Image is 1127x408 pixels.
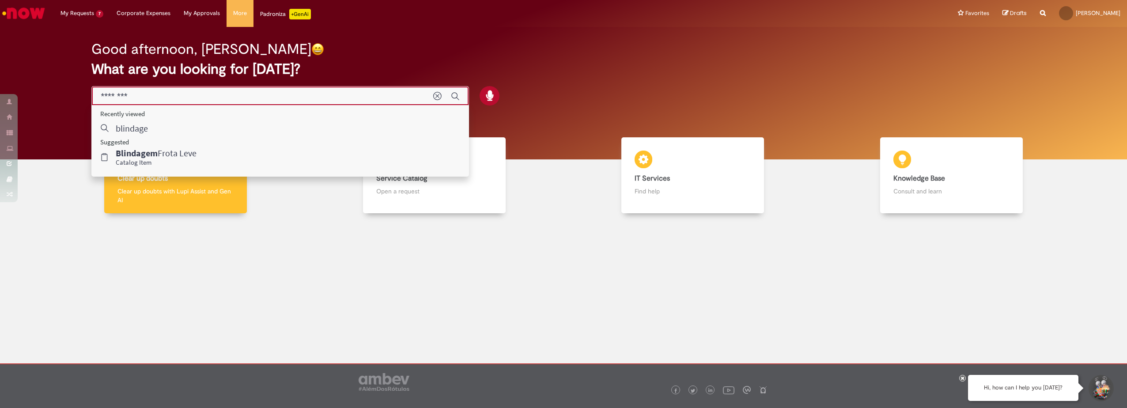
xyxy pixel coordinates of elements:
span: My Requests [61,9,94,18]
b: Clear up doubts [117,174,168,183]
p: Open a request [376,187,492,196]
img: logo_footer_linkedin.png [708,388,713,393]
span: [PERSON_NAME] [1076,9,1120,17]
a: Knowledge Base Consult and learn [822,137,1081,214]
span: Drafts [1010,9,1027,17]
img: logo_footer_facebook.png [673,389,678,393]
span: Favorites [965,9,989,18]
p: Find help [635,187,751,196]
b: Service Catalog [376,174,427,183]
b: IT Services [635,174,670,183]
h2: Good afternoon, [PERSON_NAME] [91,42,311,57]
img: logo_footer_naosei.png [759,386,767,394]
span: Corporate Expenses [117,9,170,18]
span: More [233,9,247,18]
a: Clear up doubts Clear up doubts with Lupi Assist and Gen AI [46,137,305,214]
b: Knowledge Base [893,174,945,183]
span: 7 [96,10,103,18]
div: Padroniza [260,9,311,19]
img: happy-face.png [311,43,324,56]
span: My Approvals [184,9,220,18]
img: logo_footer_youtube.png [723,384,734,396]
p: Clear up doubts with Lupi Assist and Gen AI [117,187,234,204]
h2: What are you looking for [DATE]? [91,61,1035,77]
p: +GenAi [289,9,311,19]
img: logo_footer_workplace.png [743,386,751,394]
div: Hi, how can I help you [DATE]? [968,375,1078,401]
button: Start Support Conversation [1087,375,1114,401]
a: IT Services Find help [563,137,822,214]
p: Consult and learn [893,187,1010,196]
img: logo_footer_ambev_rotulo_gray.png [359,373,409,391]
img: logo_footer_twitter.png [691,389,695,393]
a: Drafts [1002,9,1027,18]
img: ServiceNow [1,4,46,22]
